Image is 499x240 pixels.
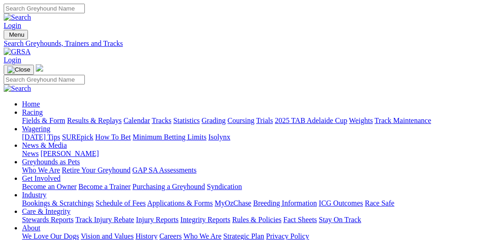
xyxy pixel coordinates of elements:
a: Schedule of Fees [95,199,145,207]
div: Greyhounds as Pets [22,166,495,174]
img: Close [7,66,30,73]
a: Strategic Plan [223,232,264,240]
a: [PERSON_NAME] [40,150,99,157]
button: Toggle navigation [4,65,34,75]
a: ICG Outcomes [319,199,363,207]
a: SUREpick [62,133,93,141]
a: Minimum Betting Limits [133,133,206,141]
a: Stewards Reports [22,216,73,223]
a: Coursing [227,117,255,124]
a: Rules & Policies [232,216,282,223]
a: Search Greyhounds, Trainers and Tracks [4,39,495,48]
a: GAP SA Assessments [133,166,197,174]
a: Grading [202,117,226,124]
a: How To Bet [95,133,131,141]
a: News & Media [22,141,67,149]
a: Fact Sheets [283,216,317,223]
input: Search [4,75,85,84]
div: Wagering [22,133,495,141]
a: Weights [349,117,373,124]
a: Become an Owner [22,183,77,190]
a: History [135,232,157,240]
a: Tracks [152,117,172,124]
a: Greyhounds as Pets [22,158,80,166]
a: Track Maintenance [375,117,431,124]
div: News & Media [22,150,495,158]
a: Results & Replays [67,117,122,124]
a: Bookings & Scratchings [22,199,94,207]
a: We Love Our Dogs [22,232,79,240]
a: Purchasing a Greyhound [133,183,205,190]
div: Get Involved [22,183,495,191]
div: Care & Integrity [22,216,495,224]
a: Calendar [123,117,150,124]
a: Home [22,100,40,108]
a: Who We Are [183,232,222,240]
a: Statistics [173,117,200,124]
a: Injury Reports [136,216,178,223]
a: Syndication [207,183,242,190]
a: Care & Integrity [22,207,71,215]
a: Become a Trainer [78,183,131,190]
a: Race Safe [365,199,394,207]
a: Isolynx [208,133,230,141]
a: 2025 TAB Adelaide Cup [275,117,347,124]
a: Login [4,22,21,29]
a: [DATE] Tips [22,133,60,141]
a: Applications & Forms [147,199,213,207]
div: Industry [22,199,495,207]
a: Who We Are [22,166,60,174]
a: Wagering [22,125,50,133]
a: Integrity Reports [180,216,230,223]
img: logo-grsa-white.png [36,64,43,72]
a: Careers [159,232,182,240]
button: Toggle navigation [4,30,28,39]
a: MyOzChase [215,199,251,207]
a: Login [4,56,21,64]
img: Search [4,84,31,93]
img: GRSA [4,48,31,56]
span: Menu [9,31,24,38]
a: Breeding Information [253,199,317,207]
a: Get Involved [22,174,61,182]
a: Privacy Policy [266,232,309,240]
a: Retire Your Greyhound [62,166,131,174]
div: Racing [22,117,495,125]
a: About [22,224,40,232]
a: Fields & Form [22,117,65,124]
a: Vision and Values [81,232,133,240]
a: Trials [256,117,273,124]
a: Industry [22,191,46,199]
a: Track Injury Rebate [75,216,134,223]
a: News [22,150,39,157]
a: Stay On Track [319,216,361,223]
input: Search [4,4,85,13]
a: Racing [22,108,43,116]
img: Search [4,13,31,22]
